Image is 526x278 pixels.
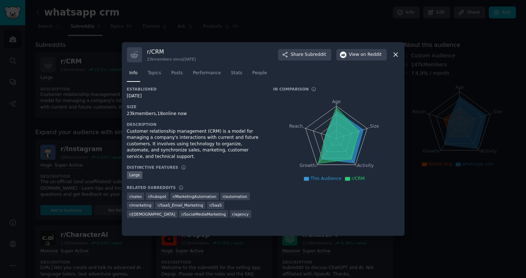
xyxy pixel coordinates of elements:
[370,123,379,128] tspan: Size
[129,194,142,199] span: r/ sales
[278,49,331,61] button: ShareSubreddit
[352,176,365,181] span: r/CRM
[127,93,263,100] div: [DATE]
[158,203,203,208] span: r/ SaaS_Email_Marketing
[289,123,303,128] tspan: Reach
[305,52,326,58] span: Subreddit
[273,87,309,92] h3: In Comparison
[169,67,185,82] a: Posts
[127,111,263,117] div: 23k members, 18 online now
[127,128,263,160] div: Customer relationship management (CRM) is a model for managing a company's interactions with curr...
[252,70,267,76] span: People
[129,70,138,76] span: Info
[173,194,216,199] span: r/ MarketingAutomation
[127,171,143,179] div: Large
[250,67,270,82] a: People
[310,176,341,181] span: This Audience
[127,104,263,109] h3: Size
[361,52,381,58] span: on Reddit
[291,52,326,58] span: Share
[127,185,176,190] h3: Related Subreddits
[300,163,315,168] tspan: Growth
[171,70,183,76] span: Posts
[147,57,196,62] div: 23k members since [DATE]
[193,70,221,76] span: Performance
[223,194,247,199] span: r/ automation
[127,122,263,127] h3: Description
[332,99,341,104] tspan: Age
[148,70,161,76] span: Topics
[181,212,226,217] span: r/ SocialMediaMarketing
[232,212,249,217] span: r/ agency
[127,67,140,82] a: Info
[129,203,151,208] span: r/ marketing
[129,212,175,217] span: r/ [DEMOGRAPHIC_DATA]
[349,52,382,58] span: View
[229,67,245,82] a: Stats
[147,48,196,56] h3: r/ CRM
[190,67,224,82] a: Performance
[209,203,222,208] span: r/ SaaS
[231,70,242,76] span: Stats
[357,163,373,168] tspan: Activity
[127,87,263,92] h3: Established
[336,49,387,61] button: Viewon Reddit
[148,194,167,199] span: r/ hubspot
[127,165,178,170] h3: Distinctive Features
[145,67,164,82] a: Topics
